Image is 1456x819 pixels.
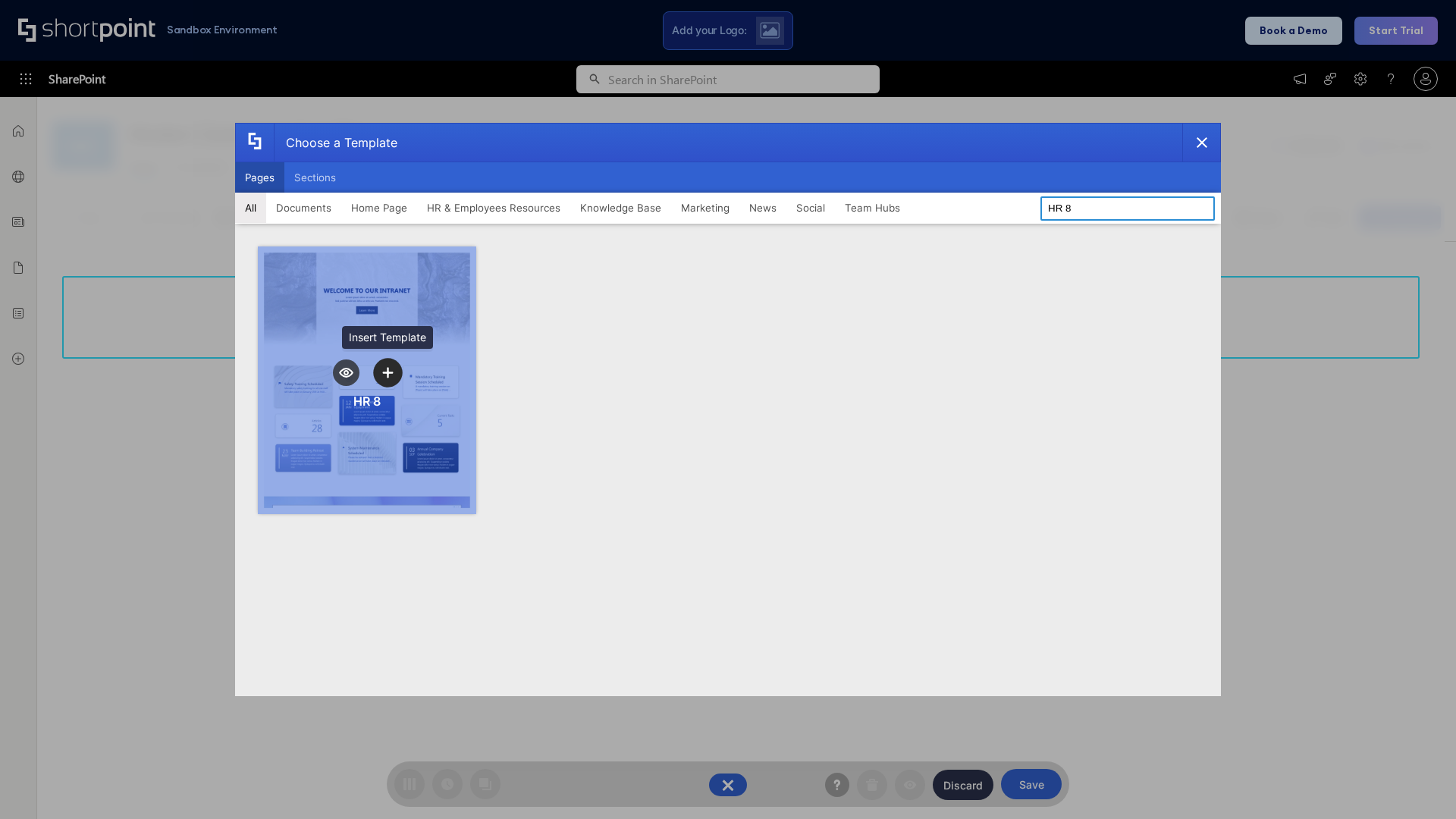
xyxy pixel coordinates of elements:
[570,193,671,223] button: Knowledge Base
[786,193,835,223] button: Social
[417,193,570,223] button: HR & Employees Resources
[353,394,381,409] div: HR 8
[835,193,910,223] button: Team Hubs
[235,193,266,223] button: All
[1040,196,1215,221] input: Search
[235,123,1221,696] div: template selector
[266,193,341,223] button: Documents
[1380,746,1456,819] iframe: Chat Widget
[341,193,417,223] button: Home Page
[274,124,397,162] div: Choose a Template
[284,162,346,193] button: Sections
[739,193,786,223] button: News
[671,193,739,223] button: Marketing
[235,162,284,193] button: Pages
